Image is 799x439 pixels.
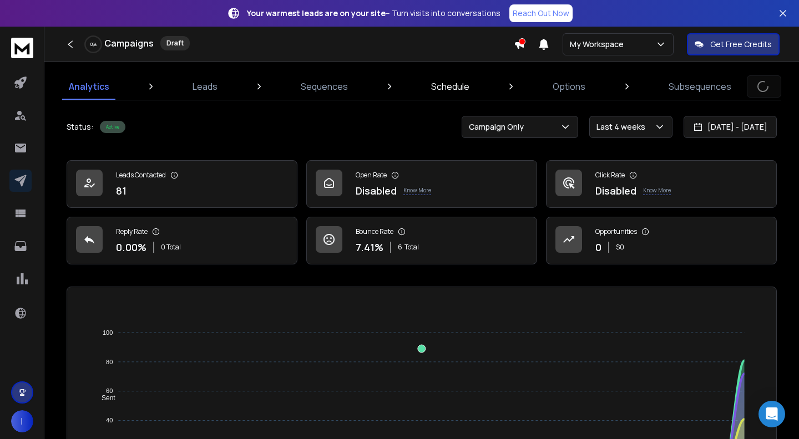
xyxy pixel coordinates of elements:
p: Last 4 weeks [596,121,650,132]
p: Open Rate [356,171,387,180]
a: Options [546,73,592,100]
p: My Workspace [570,39,628,50]
p: 7.41 % [356,239,383,255]
p: 0 % [90,41,97,48]
p: Analytics [69,80,109,93]
p: 0 [595,239,601,255]
div: Active [100,121,125,133]
p: Know More [643,186,671,195]
strong: Your warmest leads are on your site [247,8,386,18]
p: Disabled [595,183,636,198]
p: Status: [67,121,93,132]
p: Reply Rate [116,227,148,236]
p: Know More [403,186,431,195]
a: Subsequences [662,73,738,100]
tspan: 100 [103,329,113,336]
a: Sequences [294,73,355,100]
p: Click Rate [595,171,625,180]
a: Click RateDisabledKnow More [546,160,777,208]
tspan: 40 [106,417,113,423]
button: I [11,410,33,432]
p: Sequences [301,80,348,93]
a: Schedule [424,73,476,100]
p: $ 0 [616,243,624,252]
a: Leads Contacted81 [67,160,297,208]
span: 6 [398,243,402,252]
p: – Turn visits into conversations [247,8,500,19]
p: Opportunities [595,227,637,236]
p: 0.00 % [116,239,146,255]
a: Open RateDisabledKnow More [306,160,537,208]
p: Reach Out Now [513,8,569,19]
p: Subsequences [669,80,731,93]
a: Analytics [62,73,116,100]
p: Get Free Credits [710,39,772,50]
tspan: 80 [106,359,113,365]
p: 81 [116,183,127,198]
a: Leads [186,73,224,100]
p: Schedule [431,80,469,93]
p: Disabled [356,183,397,198]
button: [DATE] - [DATE] [684,116,777,138]
p: Bounce Rate [356,227,393,236]
p: Leads [193,80,218,93]
p: Campaign Only [469,121,528,132]
a: Opportunities0$0 [546,217,777,264]
span: Sent [93,394,115,402]
span: Total [404,243,419,252]
tspan: 60 [106,387,113,394]
div: Open Intercom Messenger [758,401,785,427]
p: Leads Contacted [116,171,166,180]
img: logo [11,38,33,58]
h1: Campaigns [104,37,154,50]
p: Options [553,80,585,93]
a: Bounce Rate7.41%6Total [306,217,537,264]
button: Get Free Credits [687,33,780,55]
p: 0 Total [161,243,181,252]
a: Reach Out Now [509,4,573,22]
a: Reply Rate0.00%0 Total [67,217,297,264]
div: Draft [160,36,190,50]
